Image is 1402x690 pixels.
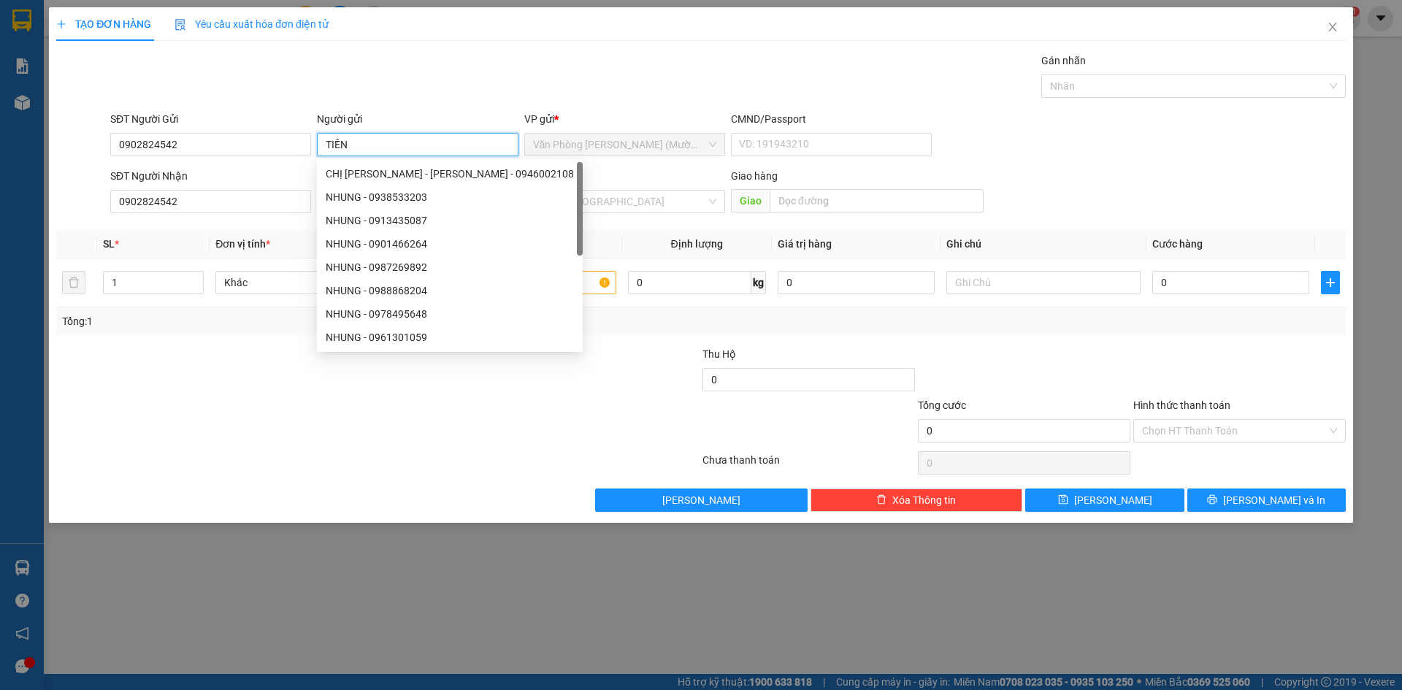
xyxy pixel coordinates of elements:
th: Ghi chú [941,230,1146,258]
div: VP gửi [524,111,725,127]
div: NHUNG - 0938533203 [317,185,583,209]
span: printer [1207,494,1217,506]
span: Giá trị hàng [778,238,832,250]
div: CMND/Passport [731,111,932,127]
div: Chưa thanh toán [701,452,916,478]
div: NHUNG - 0987269892 [326,259,574,275]
div: NHUNG - 0901466264 [326,236,574,252]
div: NHUNG - 0961301059 [317,326,583,349]
span: Xóa Thông tin [892,492,956,508]
span: Tổng cước [918,399,966,411]
span: TẠO ĐƠN HÀNG [56,18,151,30]
span: [PERSON_NAME] [662,492,740,508]
span: [PERSON_NAME] [1074,492,1152,508]
button: plus [1321,271,1340,294]
button: Close [1312,7,1353,48]
button: [PERSON_NAME] [595,488,808,512]
span: close [1327,21,1338,33]
div: NHUNG - 0901466264 [317,232,583,256]
div: NHUNG - 0987269892 [317,256,583,279]
span: [PERSON_NAME] và In [1223,492,1325,508]
span: Giao [731,189,770,212]
span: plus [1322,277,1339,288]
div: Tổng: 1 [62,313,541,329]
div: NHUNG - 0913435087 [326,212,574,229]
button: delete [62,271,85,294]
span: Đơn vị tính [215,238,270,250]
b: [PERSON_NAME] [18,94,83,163]
button: save[PERSON_NAME] [1025,488,1184,512]
span: Khác [224,272,401,294]
b: [DOMAIN_NAME] [123,55,201,67]
span: Định lượng [671,238,723,250]
span: save [1058,494,1068,506]
input: Dọc đường [770,189,984,212]
span: Cước hàng [1152,238,1203,250]
button: printer[PERSON_NAME] và In [1187,488,1346,512]
span: SL [103,238,115,250]
span: Thu Hộ [702,348,736,360]
div: CHỊ TRANG NHUNG - MUÔN PHƯƠNG - 0946002108 [317,162,583,185]
label: Hình thức thanh toán [1133,399,1230,411]
input: 0 [778,271,935,294]
img: icon [175,19,186,31]
span: Văn Phòng Trần Phú (Mường Thanh) [533,134,716,156]
div: NHUNG - 0988868204 [317,279,583,302]
input: Ghi Chú [946,271,1141,294]
span: Yêu cầu xuất hóa đơn điện tử [175,18,329,30]
div: NHUNG - 0938533203 [326,189,574,205]
span: plus [56,19,66,29]
button: deleteXóa Thông tin [811,488,1023,512]
b: BIÊN NHẬN GỬI HÀNG [94,21,140,115]
div: NHUNG - 0961301059 [326,329,574,345]
img: logo.jpg [158,18,194,53]
span: Giao hàng [731,170,778,182]
li: (c) 2017 [123,69,201,88]
label: Gán nhãn [1041,55,1086,66]
div: NHUNG - 0978495648 [326,306,574,322]
div: SĐT Người Gửi [110,111,311,127]
div: NHUNG - 0913435087 [317,209,583,232]
div: SĐT Người Nhận [110,168,311,184]
div: CHỊ [PERSON_NAME] - [PERSON_NAME] - 0946002108 [326,166,574,182]
div: NHUNG - 0988868204 [326,283,574,299]
div: NHUNG - 0978495648 [317,302,583,326]
span: delete [876,494,886,506]
img: logo.jpg [18,18,91,91]
div: Người gửi [317,111,518,127]
span: kg [751,271,766,294]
